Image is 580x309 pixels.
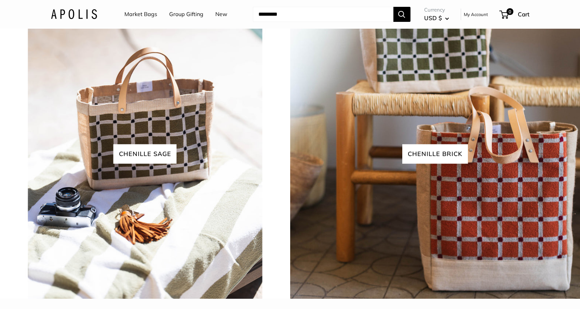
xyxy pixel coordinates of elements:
input: Search... [253,7,393,22]
button: USD $ [424,13,449,24]
span: Cart [518,11,529,18]
span: Chenille sage [113,144,177,164]
a: New [215,9,227,19]
span: USD $ [424,14,442,22]
a: Group Gifting [169,9,203,19]
button: Search [393,7,410,22]
a: My Account [464,10,488,18]
span: chenille brick [402,144,468,164]
span: 0 [506,8,513,15]
img: Apolis [51,9,97,19]
span: Currency [424,5,449,15]
a: 0 Cart [500,9,529,20]
a: Market Bags [124,9,157,19]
